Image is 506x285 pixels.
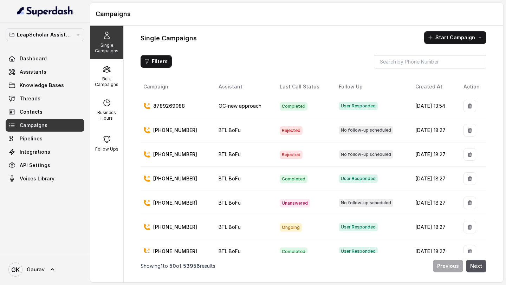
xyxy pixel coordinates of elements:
span: Dashboard [20,55,47,62]
input: Search by Phone Number [374,55,486,68]
span: User Responded [339,102,378,110]
a: API Settings [6,159,84,172]
p: [PHONE_NUMBER] [153,199,197,206]
td: [DATE] 18:27 [410,239,458,264]
img: light.svg [17,6,73,17]
span: Pipelines [20,135,43,142]
span: No follow-up scheduled [339,126,393,134]
span: Completed [280,247,307,256]
p: Showing to of results [141,263,215,270]
button: Start Campaign [424,31,486,44]
p: Bulk Campaigns [93,76,121,87]
span: Integrations [20,148,50,155]
span: Ongoing [280,223,302,232]
a: Campaigns [6,119,84,132]
span: Rejected [280,151,303,159]
a: Contacts [6,106,84,118]
a: Integrations [6,146,84,158]
p: Single Campaigns [93,42,121,54]
span: Voices Library [20,175,54,182]
span: BTL BoFu [219,200,241,206]
span: Rejected [280,126,303,135]
span: API Settings [20,162,50,169]
a: Gaurav [6,260,84,279]
span: Completed [280,175,307,183]
span: No follow-up scheduled [339,150,393,159]
span: OC-new approach [219,103,261,109]
button: LeapScholar Assistant [6,28,84,41]
span: Contacts [20,108,43,115]
th: Created At [410,80,458,94]
td: [DATE] 18:27 [410,191,458,215]
span: BTL BoFu [219,151,241,157]
span: BTL BoFu [219,248,241,254]
span: Gaurav [27,266,45,273]
a: Voices Library [6,172,84,185]
p: [PHONE_NUMBER] [153,224,197,231]
span: Assistants [20,68,46,75]
a: Knowledge Bases [6,79,84,92]
p: [PHONE_NUMBER] [153,248,197,255]
td: [DATE] 18:27 [410,142,458,167]
button: Next [466,260,486,272]
text: GK [11,266,20,273]
span: 50 [169,263,176,269]
p: Follow Ups [95,146,118,152]
p: LeapScholar Assistant [17,31,73,39]
td: [DATE] 13:54 [410,94,458,118]
span: BTL BoFu [219,127,241,133]
th: Assistant [213,80,274,94]
td: [DATE] 18:27 [410,167,458,191]
h1: Campaigns [96,8,498,20]
span: No follow-up scheduled [339,199,393,207]
a: Pipelines [6,132,84,145]
span: BTL BoFu [219,224,241,230]
span: User Responded [339,174,378,183]
span: User Responded [339,247,378,256]
span: Threads [20,95,40,102]
p: Business Hours [93,110,121,121]
span: Unanswered [280,199,310,207]
button: Filters [141,55,172,68]
span: 1 [161,263,163,269]
p: [PHONE_NUMBER] [153,151,197,158]
span: Campaigns [20,122,47,129]
nav: Pagination [141,256,486,277]
th: Action [458,80,486,94]
span: BTL BoFu [219,175,241,181]
a: Threads [6,92,84,105]
th: Follow Up [333,80,409,94]
p: 8789269088 [153,102,185,110]
span: Knowledge Bases [20,82,64,89]
p: [PHONE_NUMBER] [153,127,197,134]
th: Campaign [141,80,213,94]
p: [PHONE_NUMBER] [153,175,197,182]
span: User Responded [339,223,378,231]
td: [DATE] 18:27 [410,215,458,239]
span: Completed [280,102,307,111]
th: Last Call Status [274,80,333,94]
span: 53956 [183,263,200,269]
button: Previous [433,260,463,272]
a: Assistants [6,66,84,78]
a: Dashboard [6,52,84,65]
h1: Single Campaigns [141,33,197,44]
td: [DATE] 18:27 [410,118,458,142]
